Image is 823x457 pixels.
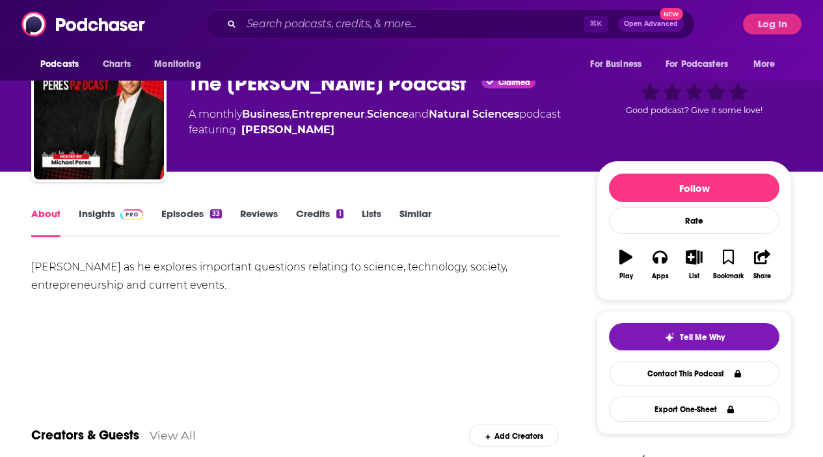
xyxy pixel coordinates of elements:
[624,21,678,27] span: Open Advanced
[584,16,608,33] span: ⌘ K
[399,207,431,237] a: Similar
[296,207,343,237] a: Credits1
[161,207,222,237] a: Episodes33
[590,55,641,73] span: For Business
[581,52,658,77] button: open menu
[79,207,143,237] a: InsightsPodchaser Pro
[150,428,196,442] a: View All
[657,52,747,77] button: open menu
[31,427,139,443] a: Creators & Guests
[31,258,559,294] div: [PERSON_NAME] as he explores important questions relating to science, technology, society, entrep...
[241,122,334,138] a: Michael Peres
[241,14,584,34] input: Search podcasts, credits, & more...
[31,207,61,237] a: About
[753,55,776,73] span: More
[597,59,792,139] div: Good podcast? Give it some love!
[753,272,771,280] div: Share
[744,52,792,77] button: open menu
[242,108,290,120] a: Business
[189,107,561,138] div: A monthly podcast
[626,105,762,115] span: Good podcast? Give it some love!
[21,12,146,36] img: Podchaser - Follow, Share and Rate Podcasts
[609,397,779,422] button: Export One-Sheet
[609,323,779,350] button: tell me why sparkleTell Me Why
[677,241,711,288] button: List
[206,9,695,39] div: Search podcasts, credits, & more...
[660,8,683,20] span: New
[240,207,278,237] a: Reviews
[210,209,222,218] div: 33
[290,108,291,120] span: ,
[336,209,343,218] div: 1
[34,49,164,179] img: The Michael Peres Podcast
[429,108,519,120] a: Natural Sciences
[609,174,779,202] button: Follow
[746,241,779,288] button: Share
[618,16,684,32] button: Open AdvancedNew
[469,424,558,447] div: Add Creators
[154,55,200,73] span: Monitoring
[409,108,429,120] span: and
[31,52,96,77] button: open menu
[643,241,677,288] button: Apps
[498,79,530,86] span: Claimed
[103,55,131,73] span: Charts
[365,108,367,120] span: ,
[652,272,669,280] div: Apps
[619,272,633,280] div: Play
[689,272,699,280] div: List
[367,108,409,120] a: Science
[680,332,725,343] span: Tell Me Why
[189,122,561,138] span: featuring
[291,108,365,120] a: Entrepreneur
[664,332,675,343] img: tell me why sparkle
[711,241,745,288] button: Bookmark
[94,52,139,77] a: Charts
[40,55,79,73] span: Podcasts
[120,209,143,220] img: Podchaser Pro
[609,207,779,234] div: Rate
[609,241,643,288] button: Play
[362,207,381,237] a: Lists
[666,55,728,73] span: For Podcasters
[713,272,744,280] div: Bookmark
[609,361,779,386] a: Contact This Podcast
[743,14,802,34] button: Log In
[145,52,217,77] button: open menu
